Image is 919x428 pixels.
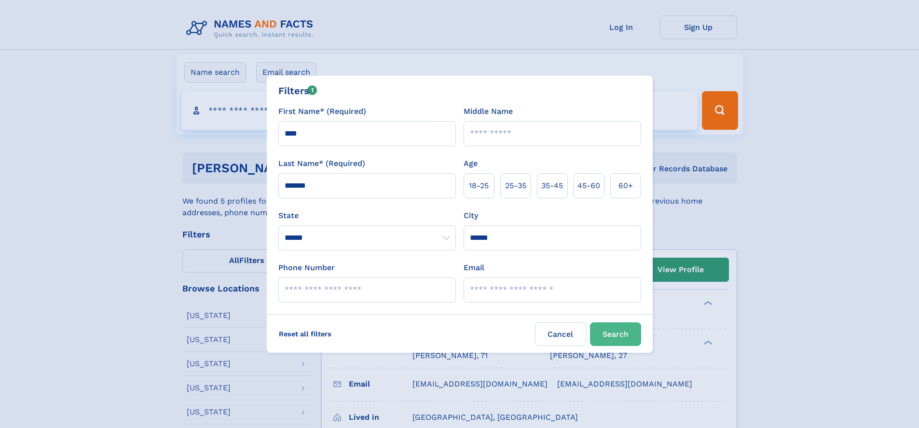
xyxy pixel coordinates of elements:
[577,180,600,192] span: 45‑60
[590,322,641,346] button: Search
[505,180,526,192] span: 25‑35
[278,158,365,169] label: Last Name* (Required)
[273,322,338,345] label: Reset all filters
[278,262,335,274] label: Phone Number
[464,106,513,117] label: Middle Name
[464,158,478,169] label: Age
[535,322,586,346] label: Cancel
[278,106,366,117] label: First Name* (Required)
[464,210,478,221] label: City
[464,262,484,274] label: Email
[469,180,489,192] span: 18‑25
[278,210,456,221] label: State
[541,180,563,192] span: 35‑45
[618,180,633,192] span: 60+
[278,83,317,98] div: Filters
